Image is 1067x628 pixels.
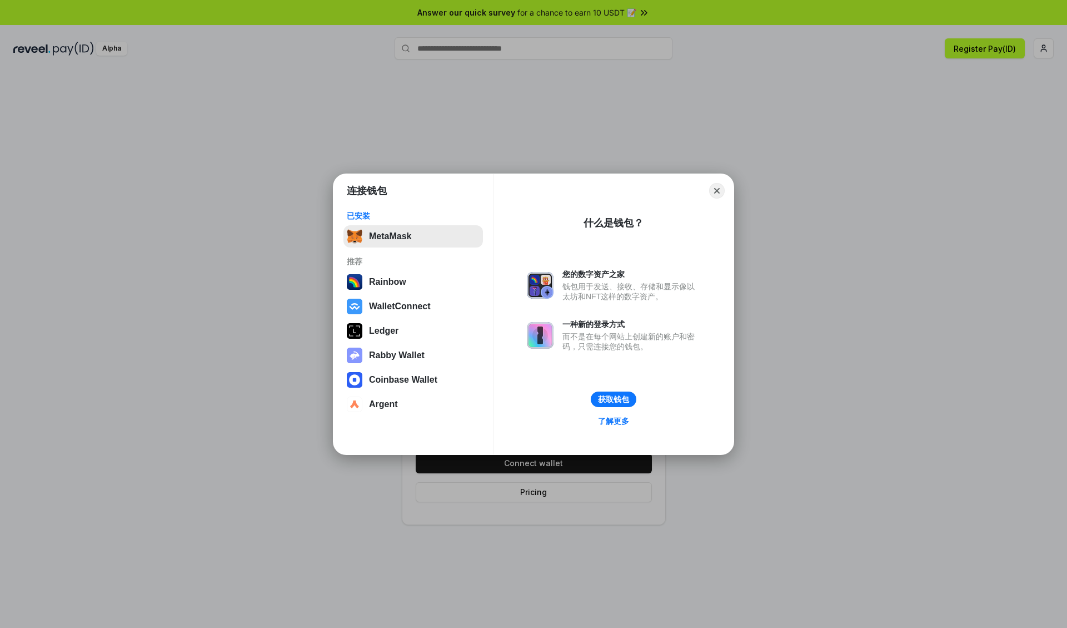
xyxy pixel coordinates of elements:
[347,348,362,363] img: svg+xml,%3Csvg%20xmlns%3D%22http%3A%2F%2Fwww.w3.org%2F2000%2Fsvg%22%20fill%3D%22none%22%20viewBox...
[527,272,554,299] img: svg+xml,%3Csvg%20xmlns%3D%22http%3A%2F%2Fwww.w3.org%2F2000%2Fsvg%22%20fill%3D%22none%22%20viewBox...
[369,375,437,385] div: Coinbase Wallet
[343,393,483,416] button: Argent
[591,392,636,407] button: 获取钱包
[369,301,431,311] div: WalletConnect
[343,295,483,318] button: WalletConnect
[369,277,406,287] div: Rainbow
[584,216,644,230] div: 什么是钱包？
[347,229,362,244] img: svg+xml,%3Csvg%20fill%3D%22none%22%20height%3D%2233%22%20viewBox%3D%220%200%2035%2033%22%20width%...
[562,332,700,352] div: 而不是在每个网站上创建新的账户和密码，只需连接您的钱包。
[347,211,480,221] div: 已安装
[591,414,636,428] a: 了解更多
[598,416,629,426] div: 了解更多
[343,225,483,248] button: MetaMask
[527,322,554,349] img: svg+xml,%3Csvg%20xmlns%3D%22http%3A%2F%2Fwww.w3.org%2F2000%2Fsvg%22%20fill%3D%22none%22%20viewBox...
[562,269,700,279] div: 您的数字资产之家
[562,319,700,329] div: 一种新的登录方式
[347,397,362,412] img: svg+xml,%3Csvg%20width%3D%2228%22%20height%3D%2228%22%20viewBox%3D%220%200%2028%2028%22%20fill%3D...
[343,271,483,293] button: Rainbow
[347,256,480,266] div: 推荐
[369,231,411,241] div: MetaMask
[347,299,362,314] img: svg+xml,%3Csvg%20width%3D%2228%22%20height%3D%2228%22%20viewBox%3D%220%200%2028%2028%22%20fill%3D...
[369,399,398,409] div: Argent
[343,344,483,367] button: Rabby Wallet
[343,369,483,391] button: Coinbase Wallet
[347,274,362,290] img: svg+xml,%3Csvg%20width%3D%22120%22%20height%3D%22120%22%20viewBox%3D%220%200%20120%20120%22%20fil...
[347,184,387,197] h1: 连接钱包
[347,323,362,339] img: svg+xml,%3Csvg%20xmlns%3D%22http%3A%2F%2Fwww.w3.org%2F2000%2Fsvg%22%20width%3D%2228%22%20height%3...
[562,281,700,301] div: 钱包用于发送、接收、存储和显示像以太坊和NFT这样的数字资产。
[369,350,425,360] div: Rabby Wallet
[369,326,398,336] div: Ledger
[709,183,725,199] button: Close
[347,372,362,388] img: svg+xml,%3Csvg%20width%3D%2228%22%20height%3D%2228%22%20viewBox%3D%220%200%2028%2028%22%20fill%3D...
[343,320,483,342] button: Ledger
[598,394,629,404] div: 获取钱包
